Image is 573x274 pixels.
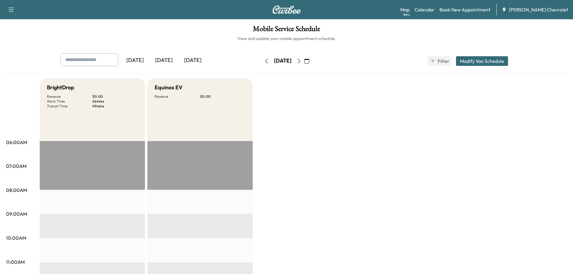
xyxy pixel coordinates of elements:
[509,6,568,13] span: [PERSON_NAME] Chevrolet
[438,57,448,65] span: Filter
[92,104,138,109] p: 49 mins
[92,94,138,99] p: $ 0.00
[6,258,25,266] p: 11:00AM
[47,83,74,92] h5: BrightDrop
[155,83,183,92] h5: Equinox EV
[6,35,567,42] h6: View and update your mobile appointment schedule.
[414,6,435,13] a: Calendar
[92,99,138,104] p: 42 mins
[400,6,410,13] a: MapBeta
[121,54,149,67] div: [DATE]
[274,57,291,65] div: [DATE]
[200,94,245,99] p: $ 0.00
[6,210,27,217] p: 09:00AM
[6,25,567,35] h1: Mobile Service Schedule
[6,186,27,194] p: 08:00AM
[47,94,92,99] p: Revenue
[6,162,26,170] p: 07:00AM
[47,104,92,109] p: Transit Time
[178,54,207,67] div: [DATE]
[6,139,27,146] p: 06:00AM
[6,234,26,242] p: 10:00AM
[47,99,92,104] p: Work Time
[155,94,200,99] p: Revenue
[272,5,301,14] img: Curbee Logo
[428,56,451,66] button: Filter
[149,54,178,67] div: [DATE]
[403,12,410,17] div: Beta
[456,56,508,66] button: Modify Van Schedule
[439,6,490,13] a: Book New Appointment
